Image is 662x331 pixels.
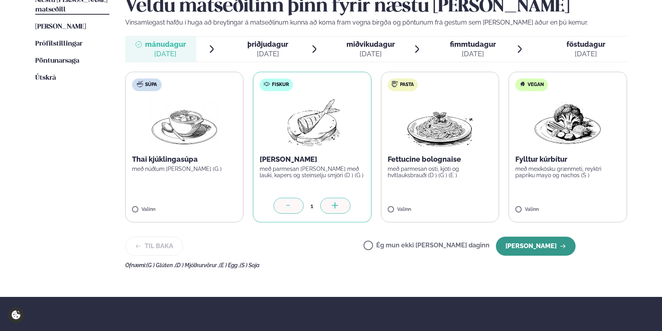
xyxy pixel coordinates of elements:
[346,49,395,59] div: [DATE]
[219,262,240,268] span: (E ) Egg ,
[346,40,395,48] span: miðvikudagur
[35,56,79,66] a: Pöntunarsaga
[35,73,56,83] a: Útskrá
[533,98,603,148] img: Vegan.png
[149,98,219,148] img: Soup.png
[145,82,157,88] span: Súpa
[125,237,183,256] button: Til baka
[566,40,605,48] span: föstudagur
[146,262,175,268] span: (G ) Glúten ,
[35,23,86,30] span: [PERSON_NAME]
[35,22,86,32] a: [PERSON_NAME]
[125,18,627,27] p: Vinsamlegast hafðu í huga að breytingar á matseðlinum kunna að koma fram vegna birgða og pöntunum...
[260,155,365,164] p: [PERSON_NAME]
[388,166,493,178] p: með parmesan osti, kjöti og hvítlauksbrauði (D ) (G ) (E )
[175,262,219,268] span: (D ) Mjólkurvörur ,
[272,82,289,88] span: Fiskur
[566,49,605,59] div: [DATE]
[388,155,493,164] p: Fettucine bolognaise
[145,49,186,59] div: [DATE]
[264,81,270,87] img: fish.svg
[450,49,496,59] div: [DATE]
[35,75,56,81] span: Útskrá
[496,237,576,256] button: [PERSON_NAME]
[35,57,79,64] span: Pöntunarsaga
[405,98,475,148] img: Spagetti.png
[35,39,82,49] a: Prófílstillingar
[392,81,398,87] img: pasta.svg
[125,262,627,268] div: Ofnæmi:
[132,155,237,164] p: Thai kjúklingasúpa
[260,166,365,178] p: með parmesan [PERSON_NAME] með lauki, kapers og steinselju smjöri (D ) (G )
[247,49,288,59] div: [DATE]
[137,81,143,87] img: soup.svg
[247,40,288,48] span: þriðjudagur
[35,40,82,47] span: Prófílstillingar
[145,40,186,48] span: mánudagur
[277,98,347,148] img: Fish.png
[132,166,237,172] p: með núðlum [PERSON_NAME] (G )
[528,82,544,88] span: Vegan
[8,307,24,323] a: Cookie settings
[450,40,496,48] span: fimmtudagur
[519,81,526,87] img: Vegan.svg
[515,166,620,178] p: með mexíkósku grænmeti, reyktri papriku mayo og nachos (S )
[304,201,320,210] div: 1
[400,82,414,88] span: Pasta
[515,155,620,164] p: Fylltur kúrbítur
[240,262,260,268] span: (S ) Soja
